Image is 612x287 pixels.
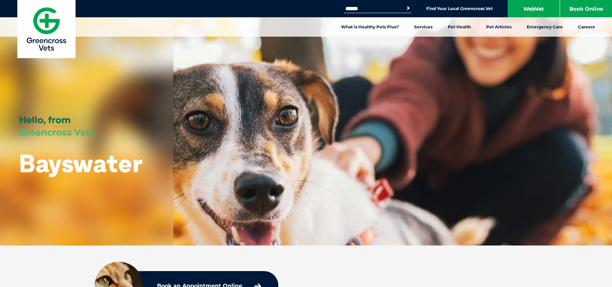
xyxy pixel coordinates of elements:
a: Find Your Local Greencross Vet [426,6,493,11]
a: Pet Articles [479,17,519,37]
a: Careers [570,17,602,37]
h1: Bayswater [19,149,143,177]
a: Pet Health [440,17,479,37]
span: Greencross Vets [19,127,95,138]
a: What is Healthy Pets Plus? [333,17,406,37]
a: Emergency Care [519,17,570,37]
span: Hello, from [19,114,71,126]
a: Services [406,17,440,37]
button: Search [405,5,412,12]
